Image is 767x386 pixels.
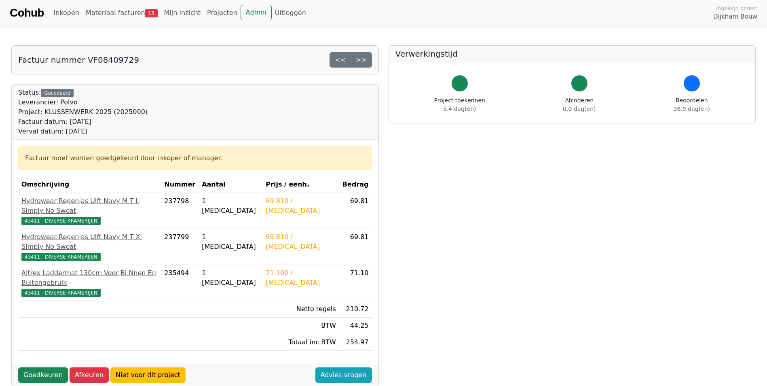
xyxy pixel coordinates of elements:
span: 0.0 dag(en) [563,106,596,112]
td: 254.97 [339,334,372,351]
th: Nummer [161,176,199,193]
span: 26.9 dag(en) [674,106,710,112]
td: Netto regels [262,301,339,318]
h5: Verwerkingstijd [395,49,749,59]
a: Uitloggen [272,5,309,21]
div: 1 [MEDICAL_DATA] [202,196,259,216]
a: >> [351,52,372,68]
div: 69.810 / [MEDICAL_DATA] [266,232,336,252]
div: Verval datum: [DATE] [18,127,148,136]
a: Projecten [204,5,241,21]
div: Hydrowear Regenjas Ulft Navy M T Xl Simply No Sweat [21,232,158,252]
td: BTW [262,318,339,334]
a: Hydrowear Regenjas Ulft Navy M T Xl Simply No Sweat43411 - DIVERSE KRAMERIJEN [21,232,158,261]
td: 237799 [161,229,199,265]
a: Materiaal facturen13 [82,5,161,21]
h5: Factuur nummer VF08409729 [18,55,139,65]
span: 43411 - DIVERSE KRAMERIJEN [21,253,101,261]
div: Project: KLUSSENWERK 2025 (2025000) [18,107,148,117]
a: Altrex Laddermat 130cm Voor Bi Nnen En Buitengebruik43411 - DIVERSE KRAMERIJEN [21,268,158,297]
div: 1 [MEDICAL_DATA] [202,268,259,288]
div: Altrex Laddermat 130cm Voor Bi Nnen En Buitengebruik [21,268,158,288]
div: 1 [MEDICAL_DATA] [202,232,259,252]
div: Factuur moet worden goedgekeurd door inkoper of manager. [25,153,365,163]
th: Omschrijving [18,176,161,193]
a: Advies vragen [315,367,372,383]
span: 5.4 dag(en) [443,106,476,112]
div: Leverancier: Polvo [18,98,148,107]
th: Bedrag [339,176,372,193]
a: Hydrowear Regenjas Ulft Navy M T L Simply No Sweat43411 - DIVERSE KRAMERIJEN [21,196,158,225]
th: Aantal [199,176,262,193]
td: 235494 [161,265,199,301]
a: Goedkeuren [18,367,68,383]
span: 43411 - DIVERSE KRAMERIJEN [21,289,101,297]
div: 71.100 / [MEDICAL_DATA] [266,268,336,288]
div: Beoordelen [674,96,710,113]
td: 237798 [161,193,199,229]
td: 69.81 [339,229,372,265]
a: << [330,52,351,68]
a: Admin [241,5,272,20]
div: Factuur datum: [DATE] [18,117,148,127]
div: Gecodeerd [41,89,74,97]
td: 210.72 [339,301,372,318]
span: 13 [145,9,158,17]
a: Cohub [10,3,44,23]
td: Totaal inc BTW [262,334,339,351]
span: Dijkham Bouw [713,12,757,21]
div: Project toekennen [434,96,485,113]
div: 69.810 / [MEDICAL_DATA] [266,196,336,216]
a: Mijn inzicht [161,5,204,21]
div: Afcoderen [563,96,596,113]
a: Niet voor dit project [110,367,186,383]
a: Inkopen [50,5,82,21]
td: 44.25 [339,318,372,334]
div: Hydrowear Regenjas Ulft Navy M T L Simply No Sweat [21,196,158,216]
a: Afkeuren [70,367,109,383]
div: Status: [18,88,148,136]
td: 71.10 [339,265,372,301]
span: Ingelogd onder: [716,4,757,12]
span: 43411 - DIVERSE KRAMERIJEN [21,217,101,225]
th: Prijs / eenh. [262,176,339,193]
td: 69.81 [339,193,372,229]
